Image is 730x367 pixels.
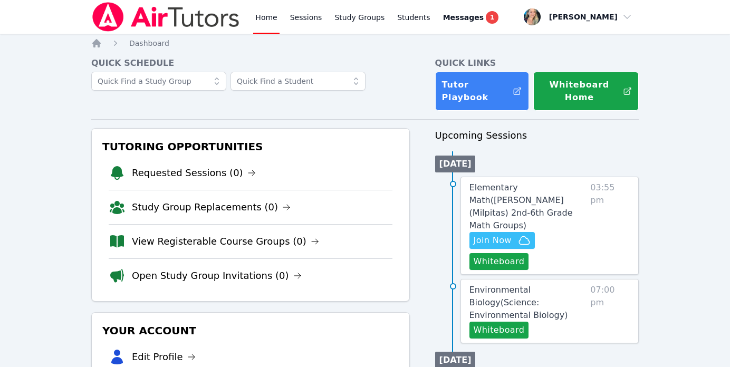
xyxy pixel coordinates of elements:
h3: Your Account [100,321,401,340]
a: Study Group Replacements (0) [132,200,291,215]
a: Open Study Group Invitations (0) [132,268,302,283]
a: View Registerable Course Groups (0) [132,234,319,249]
span: Messages [443,12,484,23]
h4: Quick Schedule [91,57,410,70]
img: Air Tutors [91,2,241,32]
h4: Quick Links [435,57,639,70]
a: Dashboard [129,38,169,49]
h3: Upcoming Sessions [435,128,639,143]
button: Whiteboard [469,322,529,339]
span: Environmental Biology ( Science: Environmental Biology ) [469,285,568,320]
span: Dashboard [129,39,169,47]
a: Environmental Biology(Science: Environmental Biology) [469,284,587,322]
nav: Breadcrumb [91,38,639,49]
a: Tutor Playbook [435,72,529,111]
input: Quick Find a Study Group [91,72,226,91]
span: Join Now [474,234,512,247]
span: 07:00 pm [590,284,630,339]
button: Whiteboard [469,253,529,270]
span: Elementary Math ( [PERSON_NAME] (Milpitas) 2nd-6th Grade Math Groups ) [469,182,573,230]
a: Edit Profile [132,350,196,364]
li: [DATE] [435,156,476,172]
span: 1 [486,11,498,24]
button: Join Now [469,232,535,249]
h3: Tutoring Opportunities [100,137,401,156]
a: Elementary Math([PERSON_NAME] (Milpitas) 2nd-6th Grade Math Groups) [469,181,587,232]
input: Quick Find a Student [230,72,366,91]
a: Requested Sessions (0) [132,166,256,180]
span: 03:55 pm [590,181,630,270]
button: Whiteboard Home [533,72,639,111]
